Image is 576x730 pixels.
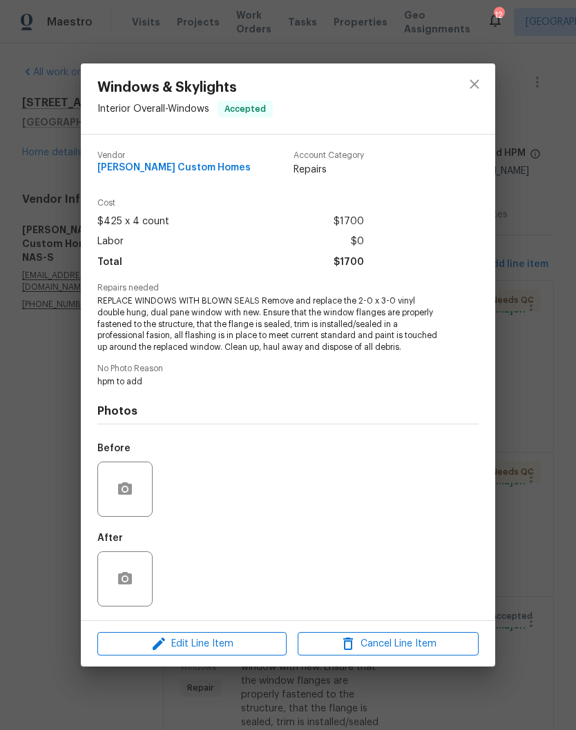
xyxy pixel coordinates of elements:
h4: Photos [97,404,479,418]
div: 12 [494,8,503,22]
span: hpm to add [97,376,441,388]
span: [PERSON_NAME] Custom Homes [97,163,251,173]
button: Edit Line Item [97,632,287,656]
span: $1700 [334,212,364,232]
span: Cancel Line Item [302,635,474,653]
span: No Photo Reason [97,364,479,373]
span: Windows & Skylights [97,80,273,95]
button: close [458,68,491,101]
h5: Before [97,444,131,453]
span: Labor [97,232,124,252]
button: Cancel Line Item [298,632,479,656]
span: Accepted [219,102,271,116]
span: $425 x 4 count [97,212,169,232]
span: Repairs needed [97,284,479,293]
span: $0 [351,232,364,252]
span: $1700 [334,253,364,273]
h5: After [97,533,123,543]
span: Vendor [97,151,251,160]
span: Total [97,253,122,273]
span: REPLACE WINDOWS WITH BLOWN SEALS Remove and replace the 2-0 x 3-0 vinyl double hung, dual pane wi... [97,295,441,353]
span: Account Category [294,151,364,160]
span: Repairs [294,163,364,177]
span: Edit Line Item [102,635,282,653]
span: Interior Overall - Windows [97,103,209,113]
span: Cost [97,199,364,208]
